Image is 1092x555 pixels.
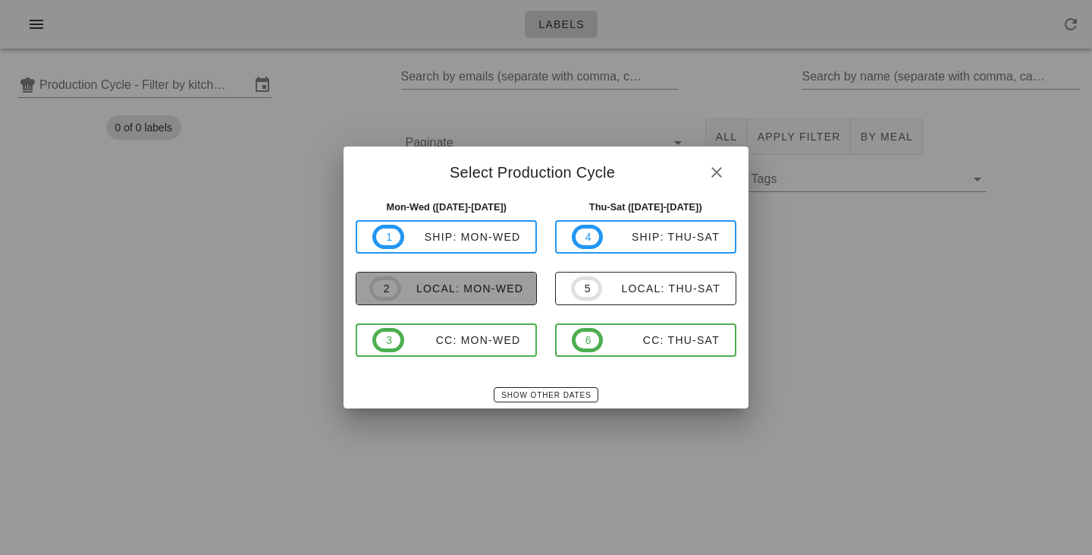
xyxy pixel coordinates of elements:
div: ship: Thu-Sat [603,231,720,243]
span: 3 [385,332,391,348]
span: Show Other Dates [500,391,591,399]
button: 6CC: Thu-Sat [555,323,736,357]
div: local: Mon-Wed [401,282,523,295]
span: 2 [382,280,388,297]
button: 3CC: Mon-Wed [356,323,537,357]
div: Select Production Cycle [344,147,748,194]
strong: Thu-Sat ([DATE]-[DATE]) [589,201,702,213]
button: 2local: Mon-Wed [356,272,537,305]
div: CC: Thu-Sat [603,334,720,346]
button: 4ship: Thu-Sat [555,220,736,254]
div: CC: Mon-Wed [404,334,521,346]
button: 5local: Thu-Sat [555,272,736,305]
span: 6 [585,332,591,348]
button: 1ship: Mon-Wed [356,220,537,254]
div: local: Thu-Sat [602,282,720,295]
button: Show Other Dates [494,387,598,402]
strong: Mon-Wed ([DATE]-[DATE]) [386,201,507,213]
span: 5 [584,280,590,297]
div: ship: Mon-Wed [404,231,521,243]
span: 4 [585,229,591,245]
span: 1 [385,229,391,245]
